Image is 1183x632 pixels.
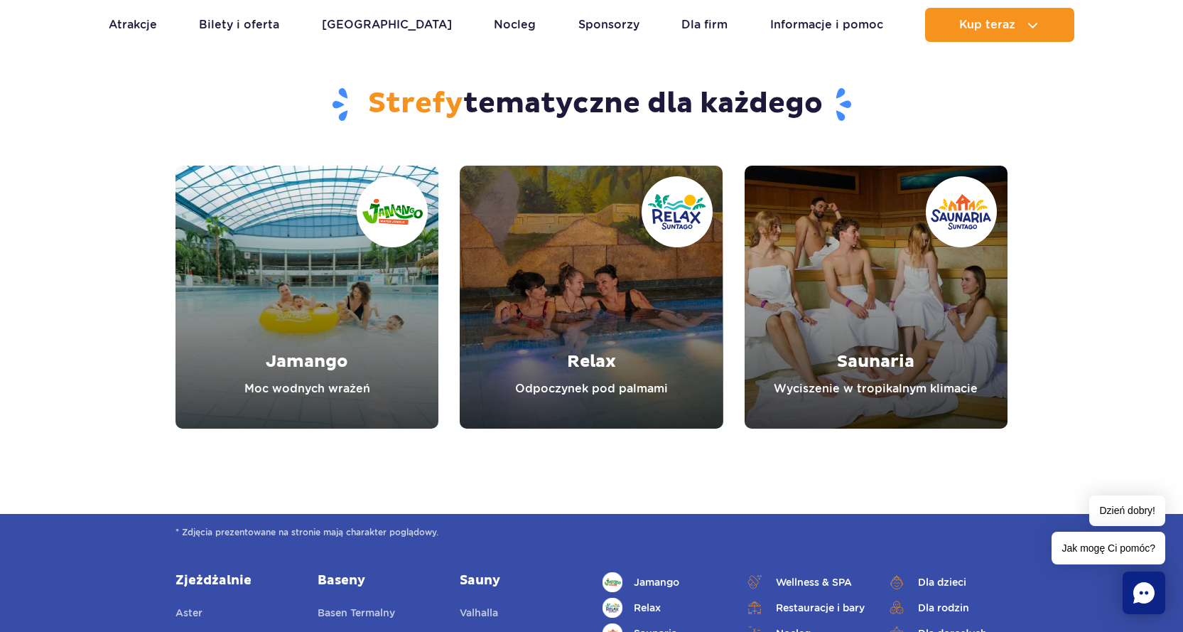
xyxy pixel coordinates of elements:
div: Chat [1123,572,1165,614]
a: Sponsorzy [578,8,639,42]
a: Dla dzieci [887,572,1008,592]
span: Wellness & SPA [776,574,852,590]
span: Valhalla [460,607,498,618]
a: Zjeżdżalnie [175,572,296,589]
a: Jamango [175,166,438,429]
a: Bilety i oferta [199,8,279,42]
span: Jamango [634,574,679,590]
a: Saunaria [745,166,1008,429]
a: Restauracje i bary [745,598,865,618]
a: Basen Termalny [318,605,395,625]
span: Strefy [368,86,463,122]
a: Jamango [603,572,723,592]
a: Dla firm [681,8,728,42]
span: Dzień dobry! [1089,496,1165,526]
a: Atrakcje [109,8,157,42]
a: Baseny [318,572,438,589]
span: Aster [175,607,202,618]
a: Sauny [460,572,580,589]
span: * Zdjęcia prezentowane na stronie mają charakter poglądowy. [175,525,1008,540]
h2: tematyczne dla każdego [175,86,1008,123]
a: Relax [460,166,723,429]
span: Jak mogę Ci pomóc? [1052,532,1165,564]
a: Informacje i pomoc [770,8,883,42]
span: Kup teraz [959,18,1015,31]
a: [GEOGRAPHIC_DATA] [322,8,452,42]
button: Kup teraz [925,8,1074,42]
a: Nocleg [494,8,536,42]
a: Relax [603,598,723,618]
a: Valhalla [460,605,498,625]
a: Wellness & SPA [745,572,865,592]
a: Aster [175,605,202,625]
a: Dla rodzin [887,598,1008,618]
